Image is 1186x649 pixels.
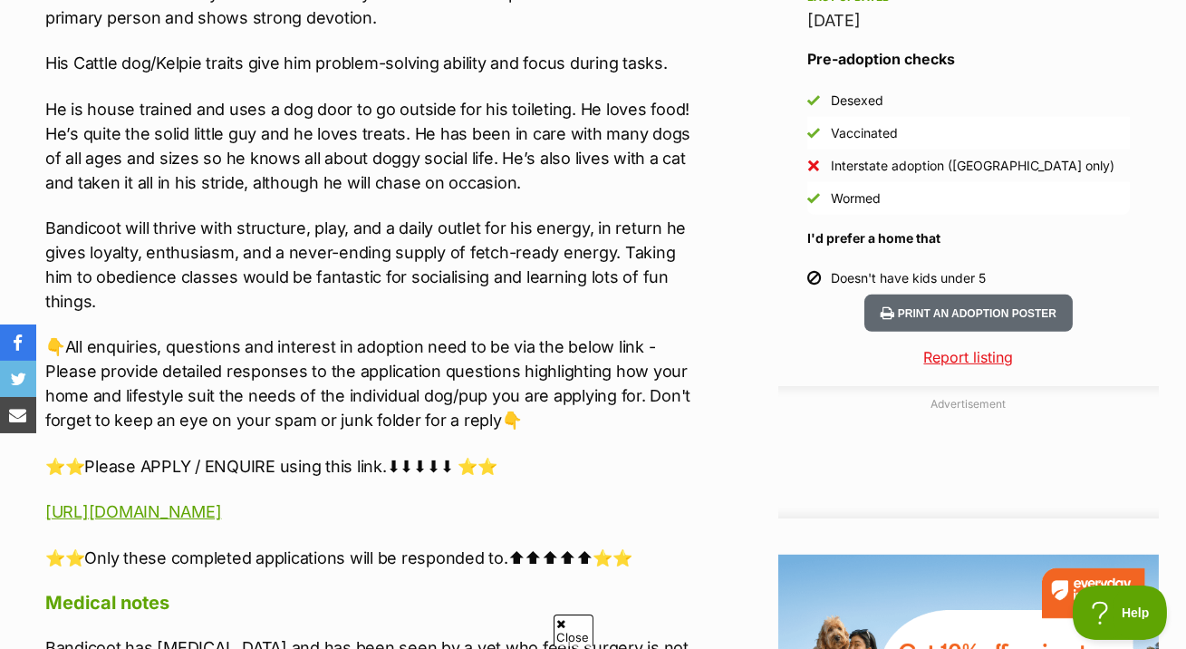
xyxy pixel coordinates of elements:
div: Vaccinated [831,124,898,142]
p: 👇All enquiries, questions and interest in adoption need to be via the below link - Please provide... [45,334,706,432]
a: Report listing [778,346,1159,368]
div: Doesn't have kids under 5 [831,269,986,287]
span: Close [554,615,593,646]
p: Bandicoot will thrive with structure, play, and a daily outlet for his energy, in return he gives... [45,216,706,314]
div: Desexed [831,92,883,110]
p: ⭐⭐Please APPLY / ENQUIRE using this link.⬇⬇⬇⬇⬇ ⭐⭐ [45,454,706,479]
img: Yes [807,192,820,205]
img: Yes [807,94,820,107]
p: ⭐⭐Only these completed applications will be responded to.⬆⬆⬆⬆⬆⭐⭐ [45,546,706,570]
p: His Cattle dog/Kelpie traits give him problem-solving ability and focus during tasks. [45,51,706,75]
button: Print an adoption poster [864,295,1073,332]
h4: Medical notes [45,591,706,615]
iframe: Help Scout Beacon - Open [1073,586,1168,640]
img: No [807,160,820,172]
h4: I'd prefer a home that [807,229,1130,247]
div: [DATE] [807,8,1130,34]
a: [URL][DOMAIN_NAME] [45,502,221,521]
div: Advertisement [778,386,1159,518]
div: Wormed [831,189,881,208]
p: He is house trained and uses a dog door to go outside for his toileting. He loves food! He’s quit... [45,97,706,195]
img: Yes [807,127,820,140]
div: Interstate adoption ([GEOGRAPHIC_DATA] only) [831,157,1114,175]
h3: Pre-adoption checks [807,48,1130,70]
